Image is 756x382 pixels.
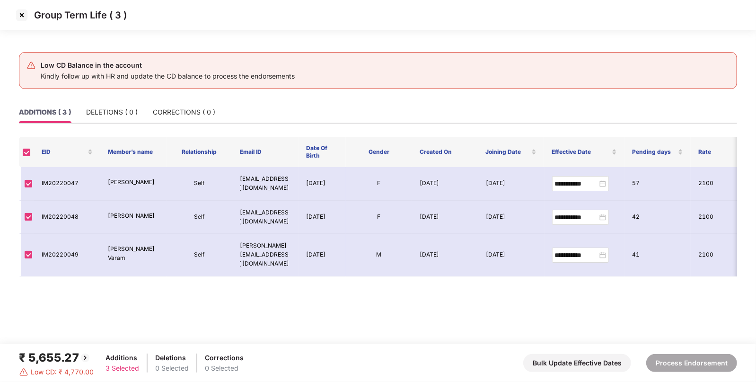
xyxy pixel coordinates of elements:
span: Effective Date [552,148,610,156]
div: 3 Selected [105,363,139,373]
div: DELETIONS ( 0 ) [86,107,138,117]
div: Additions [105,353,139,363]
div: ₹ 5,655.27 [19,349,94,367]
div: Kindly follow up with HR and update the CD balance to process the endorsements [41,71,295,81]
th: Joining Date [478,137,545,167]
th: Gender [346,137,412,167]
span: EID [42,148,86,156]
img: svg+xml;base64,PHN2ZyBpZD0iQ3Jvc3MtMzJ4MzIiIHhtbG5zPSJodHRwOi8vd3d3LnczLm9yZy8yMDAwL3N2ZyIgd2lkdG... [14,8,29,23]
td: [EMAIL_ADDRESS][DOMAIN_NAME] [232,167,299,201]
td: Self [167,167,233,201]
div: Deletions [155,353,189,363]
td: [DATE] [299,167,346,201]
span: Joining Date [486,148,530,156]
button: Process Endorsement [646,354,737,372]
p: [PERSON_NAME] Varam [108,245,159,263]
div: 0 Selected [205,363,244,373]
th: Created On [412,137,478,167]
td: F [346,167,412,201]
th: Member’s name [100,137,167,167]
td: IM20220047 [34,167,100,201]
div: Corrections [205,353,244,363]
td: [DATE] [478,234,545,276]
span: Low CD: ₹ 4,770.00 [31,367,94,377]
td: [DATE] [478,167,545,201]
td: [DATE] [412,234,478,276]
div: CORRECTIONS ( 0 ) [153,107,215,117]
th: Pending days [624,137,691,167]
img: svg+xml;base64,PHN2ZyB4bWxucz0iaHR0cDovL3d3dy53My5vcmcvMjAwMC9zdmciIHdpZHRoPSIyNCIgaGVpZ2h0PSIyNC... [26,61,36,70]
th: Email ID [232,137,299,167]
td: [DATE] [412,201,478,234]
td: 41 [625,234,691,276]
td: Self [167,234,233,276]
button: Bulk Update Effective Dates [523,354,631,372]
img: svg+xml;base64,PHN2ZyBpZD0iQmFjay0yMHgyMCIgeG1sbnM9Imh0dHA6Ly93d3cudzMub3JnLzIwMDAvc3ZnIiB3aWR0aD... [79,352,91,364]
td: M [346,234,412,276]
th: Date Of Birth [299,137,346,167]
img: svg+xml;base64,PHN2ZyBpZD0iRGFuZ2VyLTMyeDMyIiB4bWxucz0iaHR0cDovL3d3dy53My5vcmcvMjAwMC9zdmciIHdpZH... [19,367,28,377]
td: [DATE] [478,201,545,234]
th: Effective Date [544,137,624,167]
div: Low CD Balance in the account [41,60,295,71]
td: [PERSON_NAME][EMAIL_ADDRESS][DOMAIN_NAME] [232,234,299,276]
td: IM20220049 [34,234,100,276]
p: Group Term Life ( 3 ) [34,9,127,21]
p: [PERSON_NAME] [108,212,159,221]
td: Self [167,201,233,234]
td: [DATE] [299,234,346,276]
td: 57 [625,167,691,201]
td: [DATE] [412,167,478,201]
td: [DATE] [299,201,346,234]
div: 0 Selected [155,363,189,373]
td: IM20220048 [34,201,100,234]
p: [PERSON_NAME] [108,178,159,187]
td: 42 [625,201,691,234]
div: ADDITIONS ( 3 ) [19,107,71,117]
span: Pending days [632,148,676,156]
td: [EMAIL_ADDRESS][DOMAIN_NAME] [232,201,299,234]
th: Relationship [167,137,233,167]
td: F [346,201,412,234]
th: EID [34,137,100,167]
